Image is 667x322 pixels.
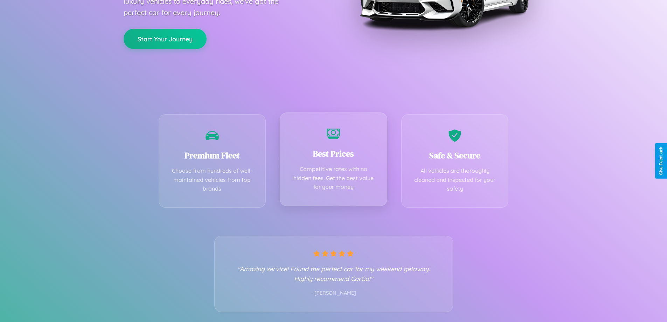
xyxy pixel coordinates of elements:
div: Give Feedback [659,147,663,175]
p: All vehicles are thoroughly cleaned and inspected for your safety [412,166,498,193]
h3: Best Prices [291,148,376,159]
h3: Premium Fleet [169,150,255,161]
p: Choose from hundreds of well-maintained vehicles from top brands [169,166,255,193]
p: Competitive rates with no hidden fees. Get the best value for your money [291,165,376,192]
p: "Amazing service! Found the perfect car for my weekend getaway. Highly recommend CarGo!" [229,264,439,283]
h3: Safe & Secure [412,150,498,161]
button: Start Your Journey [124,29,207,49]
p: - [PERSON_NAME] [229,289,439,298]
